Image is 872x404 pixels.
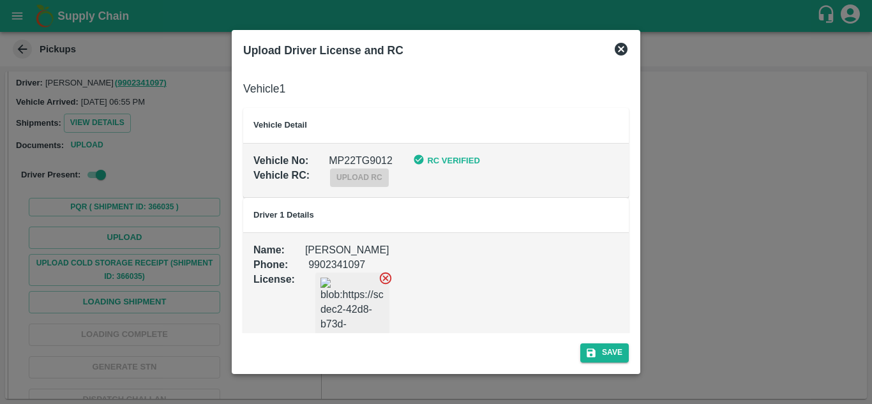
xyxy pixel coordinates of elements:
[253,170,310,181] b: Vehicle RC :
[243,80,629,98] h6: Vehicle 1
[253,274,295,285] b: License :
[288,237,365,273] div: 9902341097
[285,223,389,258] div: [PERSON_NAME]
[427,156,479,165] b: RC Verified
[243,44,403,57] b: Upload Driver License and RC
[253,120,307,130] b: Vehicle Detail
[253,210,314,220] b: Driver 1 Details
[320,278,384,341] img: blob:https://sc.vegrow.in/e48d0cab-dec2-42d8-b73d-8df5a9c0f974
[308,133,393,168] div: MP22TG9012
[580,343,629,362] button: Save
